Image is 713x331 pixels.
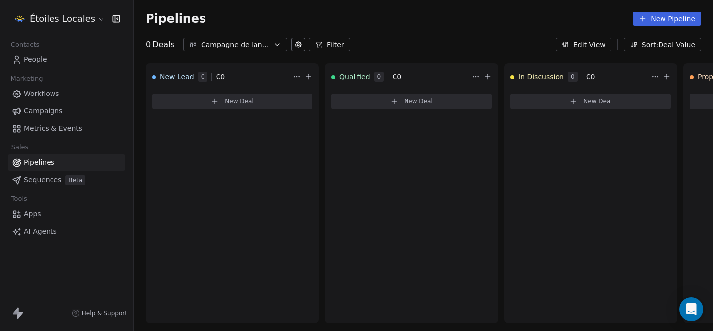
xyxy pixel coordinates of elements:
span: Workflows [24,89,59,99]
span: Metrics & Events [24,123,82,134]
a: SequencesBeta [8,172,125,188]
span: Sales [7,140,33,155]
span: Beta [65,175,85,185]
span: New Deal [225,97,254,105]
button: New Deal [331,94,492,109]
span: In Discussion [518,72,564,82]
span: Contacts [6,37,44,52]
button: Sort: Deal Value [624,38,701,51]
span: Deals [153,39,175,50]
img: favicon%20-%20EL.svg [14,13,26,25]
button: Edit View [556,38,611,51]
div: 0 [146,39,175,50]
span: New Deal [583,97,612,105]
a: Pipelines [8,154,125,171]
span: Tools [7,191,31,206]
span: Apps [24,209,41,219]
a: Workflows [8,86,125,102]
div: Campagne de lancement [201,40,269,50]
span: € 0 [586,72,595,82]
span: Sequences [24,175,61,185]
button: New Pipeline [633,12,701,26]
button: Étoiles Locales [12,10,105,27]
a: People [8,51,125,68]
span: Pipelines [24,157,54,168]
span: Qualified [339,72,370,82]
button: New Deal [152,94,312,109]
div: In Discussion0€0 [510,64,649,90]
a: Help & Support [72,309,127,317]
span: New Deal [404,97,433,105]
span: Étoiles Locales [30,12,95,25]
span: 0 [374,72,384,82]
span: New Lead [160,72,194,82]
span: Pipelines [146,12,206,26]
div: Qualified0€0 [331,64,470,90]
button: New Deal [510,94,671,109]
div: Open Intercom Messenger [679,297,703,321]
a: AI Agents [8,223,125,239]
span: Help & Support [82,309,127,317]
a: Apps [8,206,125,222]
span: Campaigns [24,106,62,116]
span: € 0 [216,72,225,82]
span: € 0 [392,72,401,82]
a: Metrics & Events [8,120,125,137]
span: People [24,54,47,65]
span: 0 [568,72,578,82]
div: New Lead0€0 [152,64,291,90]
span: Marketing [6,71,47,86]
span: AI Agents [24,226,57,236]
span: 0 [198,72,208,82]
a: Campaigns [8,103,125,119]
button: Filter [309,38,350,51]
